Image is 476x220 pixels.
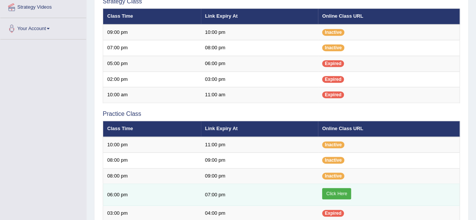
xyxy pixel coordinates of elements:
th: Online Class URL [318,9,459,24]
td: 06:00 pm [103,184,201,206]
td: 11:00 am [201,87,318,103]
td: 02:00 pm [103,71,201,87]
td: 10:00 pm [103,137,201,153]
a: Your Account [0,18,86,37]
td: 09:00 pm [201,168,318,184]
td: 03:00 pm [201,71,318,87]
span: Inactive [322,44,344,51]
a: Click Here [322,188,351,199]
td: 09:00 pm [201,153,318,168]
td: 07:00 pm [201,184,318,206]
span: Inactive [322,141,344,148]
td: 11:00 pm [201,137,318,153]
td: 08:00 pm [103,168,201,184]
th: Online Class URL [318,121,459,137]
td: 05:00 pm [103,56,201,71]
th: Link Expiry At [201,121,318,137]
span: Expired [322,76,344,83]
td: 08:00 pm [201,40,318,56]
th: Link Expiry At [201,9,318,24]
span: Inactive [322,157,344,164]
th: Class Time [103,9,201,24]
th: Class Time [103,121,201,137]
span: Expired [322,91,344,98]
td: 10:00 am [103,87,201,103]
span: Inactive [322,29,344,36]
td: 06:00 pm [201,56,318,71]
td: 08:00 pm [103,153,201,168]
span: Expired [322,210,344,217]
td: 10:00 pm [201,24,318,40]
td: 07:00 pm [103,40,201,56]
span: Expired [322,60,344,67]
h3: Practice Class [103,111,460,117]
span: Inactive [322,173,344,179]
td: 09:00 pm [103,24,201,40]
